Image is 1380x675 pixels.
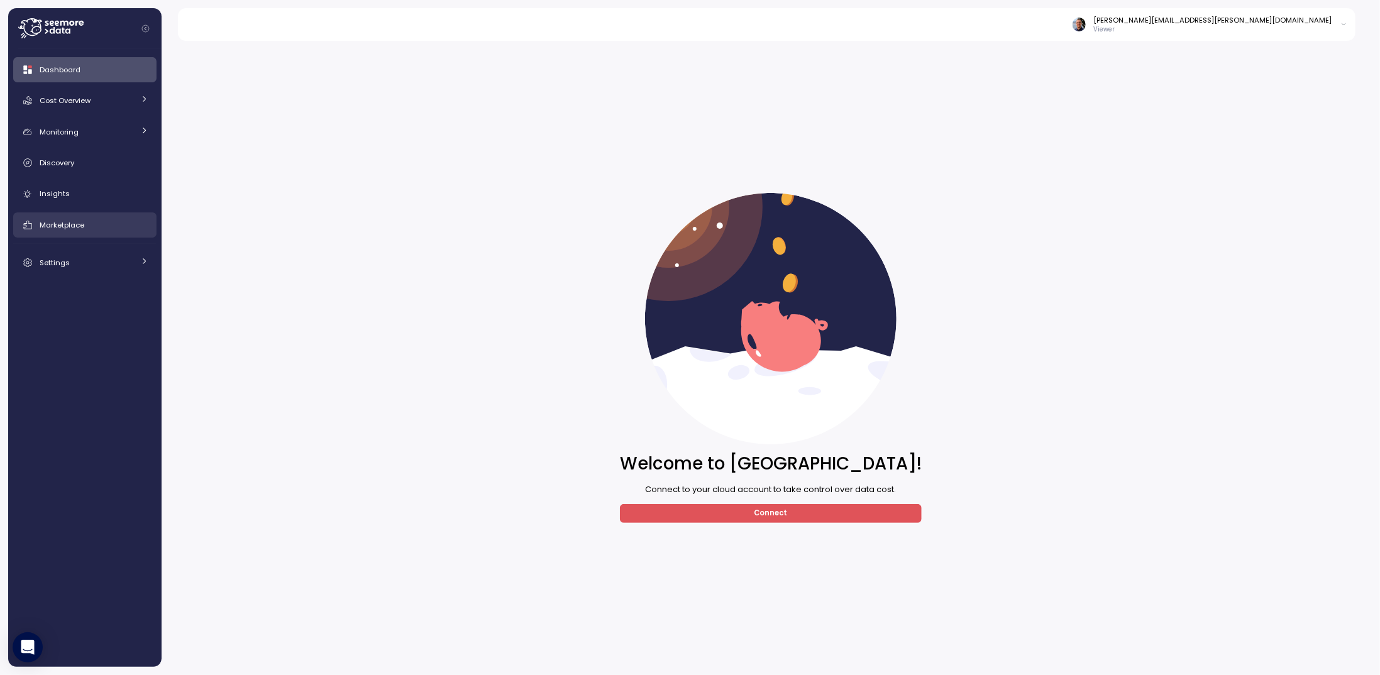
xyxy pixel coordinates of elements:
[13,119,157,145] a: Monitoring
[13,150,157,175] a: Discovery
[40,65,80,75] span: Dashboard
[1073,18,1086,31] img: 517cfc7fb324b9dbcc48913ffab1ec07
[620,504,922,522] a: Connect
[13,212,157,238] a: Marketplace
[13,182,157,207] a: Insights
[1094,15,1332,25] div: [PERSON_NAME][EMAIL_ADDRESS][PERSON_NAME][DOMAIN_NAME]
[13,57,157,82] a: Dashboard
[645,483,896,496] p: Connect to your cloud account to take control over data cost.
[645,193,897,444] img: splash
[40,220,84,230] span: Marketplace
[40,127,79,137] span: Monitoring
[40,258,70,268] span: Settings
[138,24,153,33] button: Collapse navigation
[40,189,70,199] span: Insights
[40,96,91,106] span: Cost Overview
[13,632,43,662] div: Open Intercom Messenger
[620,453,922,475] h1: Welcome to [GEOGRAPHIC_DATA]!
[754,505,787,522] span: Connect
[40,158,74,168] span: Discovery
[13,250,157,275] a: Settings
[13,88,157,113] a: Cost Overview
[1094,25,1332,34] p: Viewer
